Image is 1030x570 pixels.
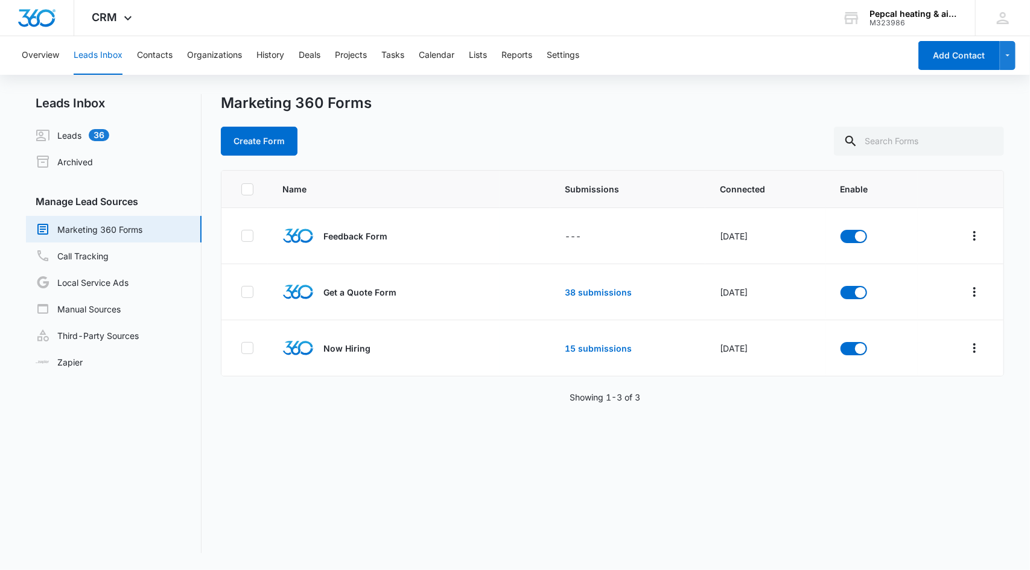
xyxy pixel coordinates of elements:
[22,36,59,75] button: Overview
[965,338,984,358] button: Overflow Menu
[469,36,487,75] button: Lists
[36,302,121,316] a: Manual Sources
[565,183,691,195] span: Submissions
[221,127,297,156] button: Create Form
[282,183,485,195] span: Name
[36,249,109,263] a: Call Tracking
[36,154,93,169] a: Archived
[36,356,83,369] a: Zapier
[36,328,139,343] a: Third-Party Sources
[323,286,396,299] p: Get a Quote Form
[323,230,387,242] p: Feedback Form
[221,94,372,112] h1: Marketing 360 Forms
[965,226,984,245] button: Overflow Menu
[256,36,284,75] button: History
[965,282,984,302] button: Overflow Menu
[26,194,202,209] h3: Manage Lead Sources
[26,94,202,112] h2: Leads Inbox
[570,391,640,404] p: Showing 1-3 of 3
[187,36,242,75] button: Organizations
[74,36,122,75] button: Leads Inbox
[92,11,118,24] span: CRM
[869,9,958,19] div: account name
[501,36,532,75] button: Reports
[335,36,367,75] button: Projects
[720,183,811,195] span: Connected
[419,36,454,75] button: Calendar
[299,36,320,75] button: Deals
[36,275,129,290] a: Local Service Ads
[720,342,811,355] div: [DATE]
[869,19,958,27] div: account id
[720,286,811,299] div: [DATE]
[834,127,1004,156] input: Search Forms
[841,183,903,195] span: Enable
[137,36,173,75] button: Contacts
[36,128,109,142] a: Leads36
[565,287,632,297] a: 38 submissions
[547,36,579,75] button: Settings
[720,230,811,242] div: [DATE]
[381,36,404,75] button: Tasks
[565,343,632,353] a: 15 submissions
[36,222,142,236] a: Marketing 360 Forms
[918,41,1000,70] button: Add Contact
[323,342,370,355] p: Now Hiring
[565,231,581,241] span: ---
